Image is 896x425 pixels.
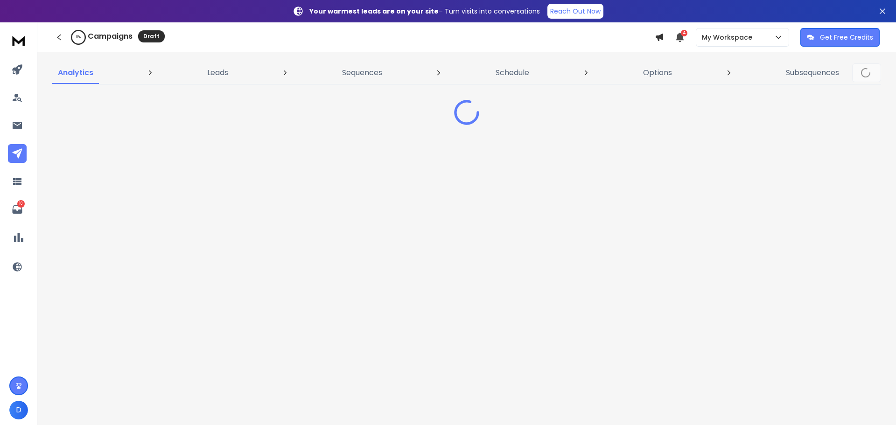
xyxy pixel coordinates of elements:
p: Options [643,67,672,78]
p: Sequences [342,67,382,78]
p: My Workspace [702,33,756,42]
button: D [9,401,28,419]
strong: Your warmest leads are on your site [309,7,439,16]
p: Analytics [58,67,93,78]
span: 4 [681,30,687,36]
p: Leads [207,67,228,78]
h1: Campaigns [88,31,133,42]
p: Get Free Credits [820,33,873,42]
a: Schedule [490,62,535,84]
p: Subsequences [786,67,839,78]
p: – Turn visits into conversations [309,7,540,16]
p: Schedule [496,67,529,78]
div: Draft [138,30,165,42]
p: Reach Out Now [550,7,601,16]
p: 10 [17,200,25,208]
a: Options [637,62,678,84]
a: 10 [8,200,27,219]
img: logo [9,32,28,49]
p: 0 % [76,35,81,40]
a: Subsequences [780,62,845,84]
button: Get Free Credits [800,28,880,47]
a: Analytics [52,62,99,84]
a: Leads [202,62,234,84]
a: Sequences [336,62,388,84]
a: Reach Out Now [547,4,603,19]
